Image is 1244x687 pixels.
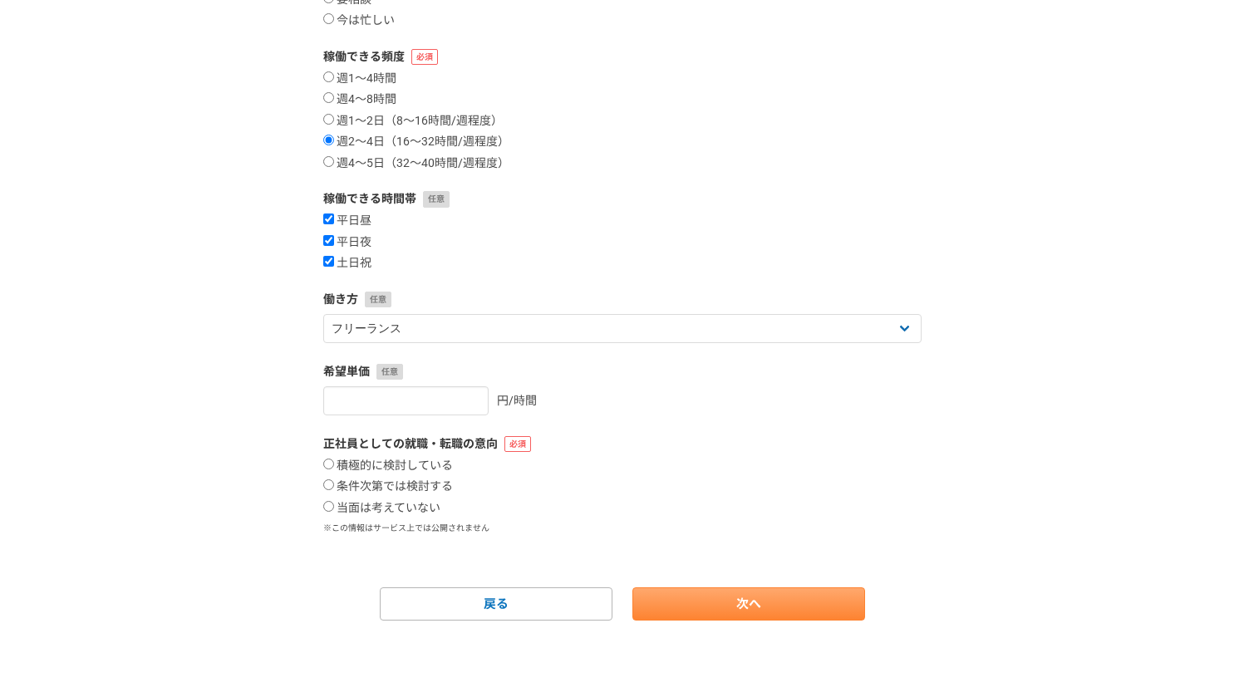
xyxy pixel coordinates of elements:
label: 平日夜 [323,235,371,250]
label: 正社員としての就職・転職の意向 [323,435,922,453]
a: 次へ [632,587,865,621]
label: 週1〜2日（8〜16時間/週程度） [323,114,503,129]
input: 平日昼 [323,213,334,224]
input: 当面は考えていない [323,501,334,512]
input: 週1〜4時間 [323,71,334,82]
p: ※この情報はサービス上では公開されません [323,522,922,534]
input: 週2〜4日（16〜32時間/週程度） [323,135,334,145]
label: 条件次第では検討する [323,479,453,494]
span: 円/時間 [497,394,537,407]
label: 働き方 [323,291,922,308]
a: 戻る [380,587,612,621]
label: 週4〜8時間 [323,92,396,107]
label: 希望単価 [323,363,922,380]
input: 今は忙しい [323,13,334,24]
label: 平日昼 [323,213,371,228]
label: 週1〜4時間 [323,71,396,86]
label: 週4〜5日（32〜40時間/週程度） [323,156,509,171]
label: 当面は考えていない [323,501,440,516]
label: 稼働できる時間帯 [323,190,922,208]
input: 条件次第では検討する [323,479,334,490]
label: 今は忙しい [323,13,395,28]
input: 土日祝 [323,256,334,267]
input: 週4〜5日（32〜40時間/週程度） [323,156,334,167]
label: 積極的に検討している [323,459,453,474]
label: 週2〜4日（16〜32時間/週程度） [323,135,509,150]
input: 週1〜2日（8〜16時間/週程度） [323,114,334,125]
label: 稼働できる頻度 [323,48,922,66]
input: 平日夜 [323,235,334,246]
input: 積極的に検討している [323,459,334,469]
input: 週4〜8時間 [323,92,334,103]
label: 土日祝 [323,256,371,271]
